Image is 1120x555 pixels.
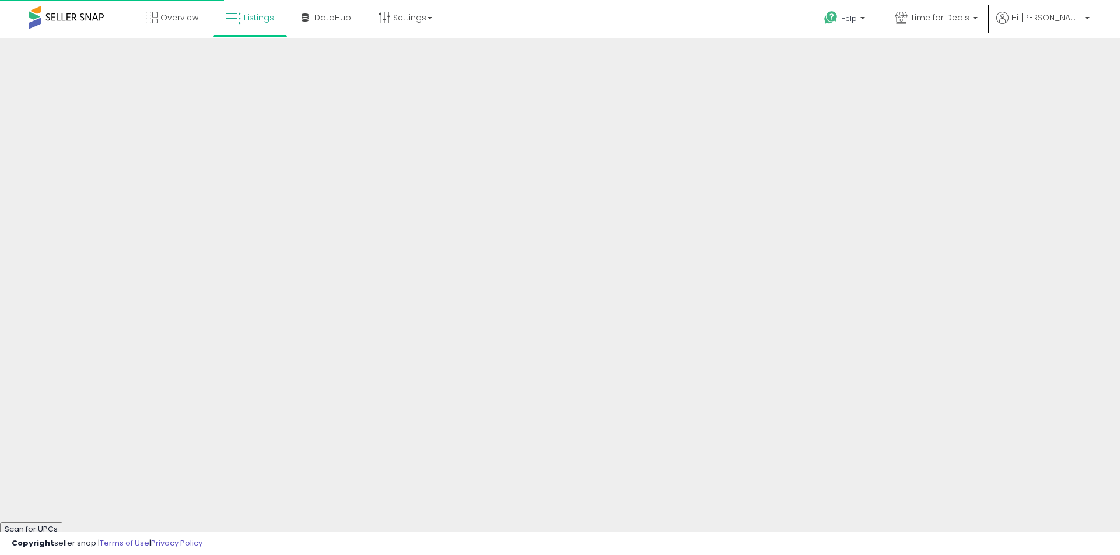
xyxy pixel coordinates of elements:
[824,11,838,25] i: Get Help
[160,12,198,23] span: Overview
[1012,12,1081,23] span: Hi [PERSON_NAME]
[815,2,877,38] a: Help
[911,12,970,23] span: Time for Deals
[841,13,857,23] span: Help
[314,12,351,23] span: DataHub
[996,12,1090,38] a: Hi [PERSON_NAME]
[244,12,274,23] span: Listings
